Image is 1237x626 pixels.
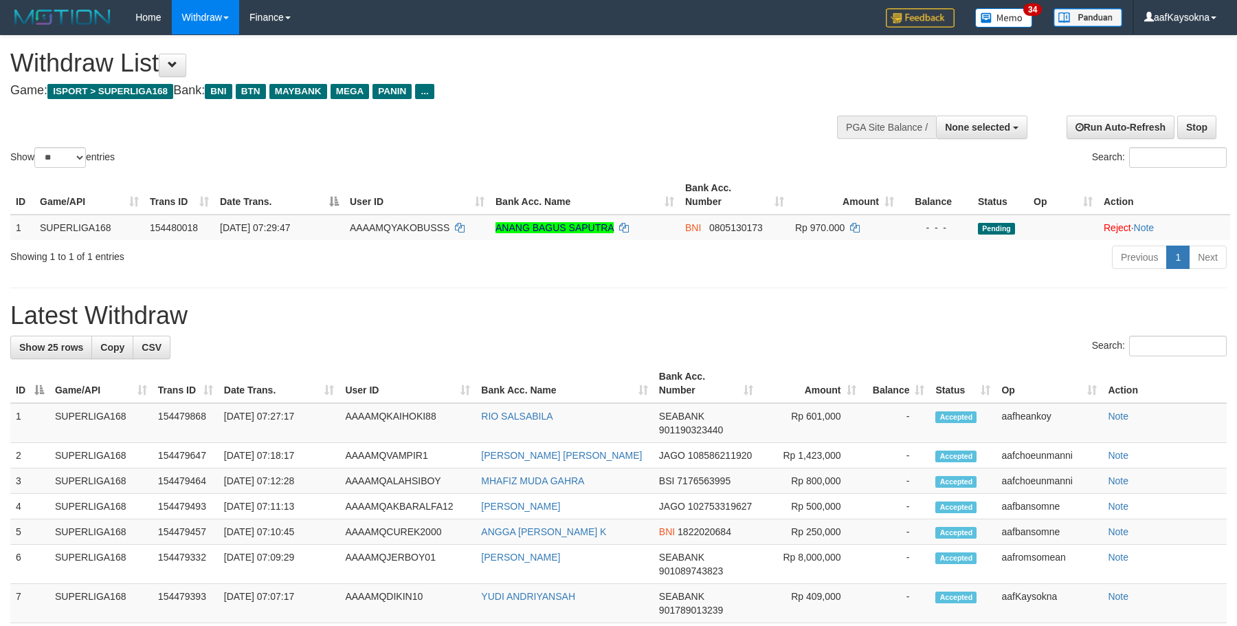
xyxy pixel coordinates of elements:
button: None selected [936,116,1027,139]
a: Copy [91,336,133,359]
th: Date Trans.: activate to sort column descending [214,175,344,215]
td: 154479457 [153,519,219,545]
td: aafbansomne [996,519,1102,545]
td: AAAAMQVAMPIR1 [339,443,476,468]
label: Show entries [10,147,115,168]
th: Action [1102,364,1227,403]
span: None selected [945,122,1010,133]
td: 154479493 [153,494,219,519]
h1: Latest Withdraw [10,302,1227,330]
td: - [862,584,930,623]
a: RIO SALSABILA [481,411,553,422]
span: Copy 1822020684 to clipboard [678,526,731,537]
span: Copy 102753319627 to clipboard [688,501,752,512]
td: 154479647 [153,443,219,468]
span: Accepted [935,552,977,564]
td: Rp 409,000 [759,584,862,623]
td: Rp 250,000 [759,519,862,545]
td: Rp 1,423,000 [759,443,862,468]
label: Search: [1092,147,1227,168]
span: BSI [659,475,675,486]
div: - - - [905,221,967,235]
th: Status: activate to sort column ascending [930,364,996,403]
th: Status [972,175,1028,215]
td: AAAAMQAKBARALFA12 [339,494,476,519]
img: panduan.png [1054,8,1122,27]
th: Op: activate to sort column ascending [1028,175,1098,215]
td: 7 [10,584,49,623]
span: Show 25 rows [19,342,83,353]
td: SUPERLIGA168 [49,494,153,519]
td: [DATE] 07:11:13 [219,494,340,519]
td: aafheankoy [996,403,1102,443]
span: BNI [205,84,232,99]
div: PGA Site Balance / [837,116,936,139]
span: SEABANK [659,411,704,422]
a: Reject [1104,222,1131,233]
th: Amount: activate to sort column ascending [790,175,900,215]
span: Accepted [935,476,977,488]
span: BNI [685,222,701,233]
span: MAYBANK [269,84,327,99]
td: Rp 8,000,000 [759,545,862,584]
span: CSV [142,342,161,353]
span: Copy 901089743823 to clipboard [659,565,723,576]
a: Run Auto-Refresh [1067,116,1174,139]
td: 154479393 [153,584,219,623]
td: SUPERLIGA168 [49,545,153,584]
a: Stop [1177,116,1216,139]
td: AAAAMQDIKIN10 [339,584,476,623]
th: Trans ID: activate to sort column ascending [144,175,214,215]
td: · [1098,215,1230,240]
td: - [862,494,930,519]
td: 6 [10,545,49,584]
td: aafchoeunmanni [996,468,1102,494]
span: JAGO [659,501,685,512]
td: 154479868 [153,403,219,443]
th: Balance [900,175,972,215]
td: 154479464 [153,468,219,494]
th: Bank Acc. Number: activate to sort column ascending [680,175,790,215]
a: MHAFIZ MUDA GAHRA [481,475,584,486]
span: Rp 970.000 [795,222,845,233]
th: Action [1098,175,1230,215]
td: aafbansomne [996,494,1102,519]
th: Balance: activate to sort column ascending [862,364,930,403]
a: ANGGA [PERSON_NAME] K [481,526,606,537]
span: PANIN [372,84,412,99]
span: Accepted [935,501,977,513]
span: BNI [659,526,675,537]
td: Rp 601,000 [759,403,862,443]
span: Copy 7176563995 to clipboard [677,475,731,486]
td: 154479332 [153,545,219,584]
a: Note [1108,450,1128,461]
td: - [862,403,930,443]
td: aafromsomean [996,545,1102,584]
a: CSV [133,336,170,359]
a: [PERSON_NAME] [481,552,560,563]
a: Note [1108,591,1128,602]
th: Op: activate to sort column ascending [996,364,1102,403]
a: Note [1108,552,1128,563]
img: MOTION_logo.png [10,7,115,28]
td: Rp 800,000 [759,468,862,494]
td: - [862,519,930,545]
td: 4 [10,494,49,519]
a: Note [1108,475,1128,486]
a: [PERSON_NAME] [PERSON_NAME] [481,450,642,461]
span: Copy 901190323440 to clipboard [659,424,723,435]
span: Copy 0805130173 to clipboard [709,222,763,233]
input: Search: [1129,147,1227,168]
td: 1 [10,215,34,240]
input: Search: [1129,336,1227,356]
span: Accepted [935,451,977,462]
a: Note [1108,411,1128,422]
span: Copy [100,342,124,353]
div: Showing 1 to 1 of 1 entries [10,244,505,263]
span: AAAAMQYAKOBUSSS [350,222,449,233]
a: [PERSON_NAME] [481,501,560,512]
span: Accepted [935,527,977,539]
td: [DATE] 07:12:28 [219,468,340,494]
td: [DATE] 07:18:17 [219,443,340,468]
select: Showentries [34,147,86,168]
